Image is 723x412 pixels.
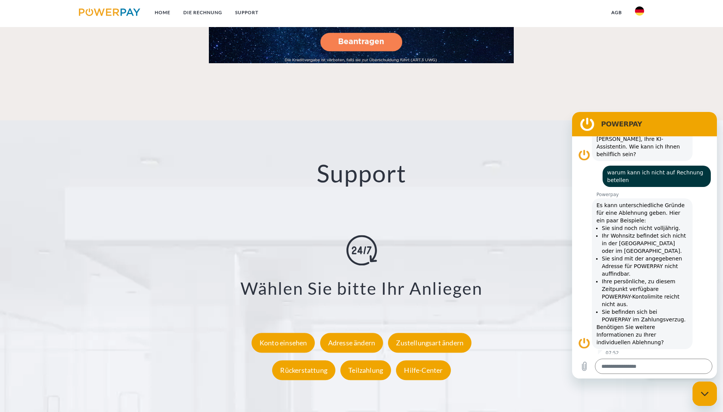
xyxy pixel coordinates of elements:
div: Zustellungsart ändern [388,333,471,353]
iframe: Messaging-Fenster [572,112,717,378]
div: Hilfe-Center [396,361,450,380]
a: Hilfe-Center [394,366,452,375]
a: SUPPORT [229,6,265,19]
img: logo-powerpay.svg [79,8,140,16]
a: Rückerstattung [270,366,337,375]
div: Konto einsehen [252,333,315,353]
img: de [635,6,644,16]
a: Konto einsehen [250,339,317,347]
a: Adresse ändern [318,339,385,347]
h2: Support [36,158,687,188]
div: Rückerstattung [272,361,335,380]
div: Adresse ändern [320,333,383,353]
a: Zustellungsart ändern [386,339,473,347]
div: Teilzahlung [340,361,391,380]
a: Teilzahlung [338,366,393,375]
img: online-shopping.svg [346,235,377,265]
iframe: Schaltfläche zum Öffnen des Messaging-Fensters; Konversation läuft [693,382,717,406]
a: agb [605,6,628,19]
a: Home [148,6,177,19]
h3: Wählen Sie bitte Ihr Anliegen [46,278,677,299]
a: DIE RECHNUNG [177,6,229,19]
